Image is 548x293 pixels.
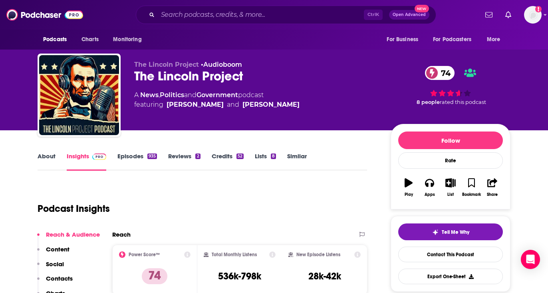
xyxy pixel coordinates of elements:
[46,260,64,268] p: Social
[159,91,160,99] span: ,
[107,32,152,47] button: open menu
[405,192,413,197] div: Play
[37,245,69,260] button: Content
[271,153,276,159] div: 8
[37,275,73,289] button: Contacts
[147,153,157,159] div: 935
[38,32,77,47] button: open menu
[447,192,454,197] div: List
[415,5,429,12] span: New
[428,32,483,47] button: open menu
[136,6,436,24] div: Search podcasts, credits, & more...
[134,90,300,110] div: A podcast
[76,32,103,47] a: Charts
[398,152,503,169] div: Rate
[521,250,540,269] div: Open Intercom Messenger
[140,91,159,99] a: News
[236,153,244,159] div: 52
[255,152,276,171] a: Lists8
[398,269,503,284] button: Export One-Sheet
[524,6,542,24] button: Show profile menu
[134,61,199,68] span: The Lincoln Project
[134,100,300,110] span: featuring
[425,66,455,80] a: 74
[168,152,200,171] a: Reviews2
[432,229,439,235] img: tell me why sparkle
[129,252,160,257] h2: Power Score™
[419,173,440,202] button: Apps
[38,152,56,171] a: About
[461,173,482,202] button: Bookmark
[242,100,300,110] a: Reed Galen
[481,32,510,47] button: open menu
[46,245,69,253] p: Content
[43,34,67,45] span: Podcasts
[398,173,419,202] button: Play
[487,34,500,45] span: More
[393,13,426,17] span: Open Advanced
[417,99,440,105] span: 8 people
[184,91,197,99] span: and
[113,34,141,45] span: Monitoring
[442,229,469,235] span: Tell Me Why
[227,100,239,110] span: and
[287,152,307,171] a: Similar
[433,34,471,45] span: For Podcasters
[364,10,383,20] span: Ctrl K
[167,100,224,110] a: Rick Wilson
[524,6,542,24] img: User Profile
[389,10,429,20] button: Open AdvancedNew
[92,153,106,160] img: Podchaser Pro
[482,8,496,22] a: Show notifications dropdown
[38,203,110,215] h1: Podcast Insights
[440,173,461,202] button: List
[482,173,503,202] button: Share
[308,270,341,282] h3: 28k-42k
[398,132,503,149] button: Follow
[502,8,514,22] a: Show notifications dropdown
[440,99,486,105] span: rated this podcast
[197,91,238,99] a: Government
[6,7,83,22] img: Podchaser - Follow, Share and Rate Podcasts
[201,61,242,68] span: •
[117,152,157,171] a: Episodes935
[160,91,184,99] a: Politics
[212,252,257,257] h2: Total Monthly Listens
[535,6,542,12] svg: Add a profile image
[112,231,131,238] h2: Reach
[296,252,340,257] h2: New Episode Listens
[387,34,418,45] span: For Business
[203,61,242,68] a: Audioboom
[391,61,510,110] div: 74 8 peoplerated this podcast
[46,275,73,282] p: Contacts
[195,153,200,159] div: 2
[67,152,106,171] a: InsightsPodchaser Pro
[37,260,64,275] button: Social
[487,192,498,197] div: Share
[398,223,503,240] button: tell me why sparkleTell Me Why
[218,270,261,282] h3: 536k-798k
[46,231,100,238] p: Reach & Audience
[462,192,481,197] div: Bookmark
[381,32,428,47] button: open menu
[158,8,364,21] input: Search podcasts, credits, & more...
[212,152,244,171] a: Credits52
[39,55,119,135] img: The Lincoln Project
[37,231,100,245] button: Reach & Audience
[425,192,435,197] div: Apps
[142,268,167,284] p: 74
[81,34,99,45] span: Charts
[398,247,503,262] a: Contact This Podcast
[433,66,455,80] span: 74
[524,6,542,24] span: Logged in as calellac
